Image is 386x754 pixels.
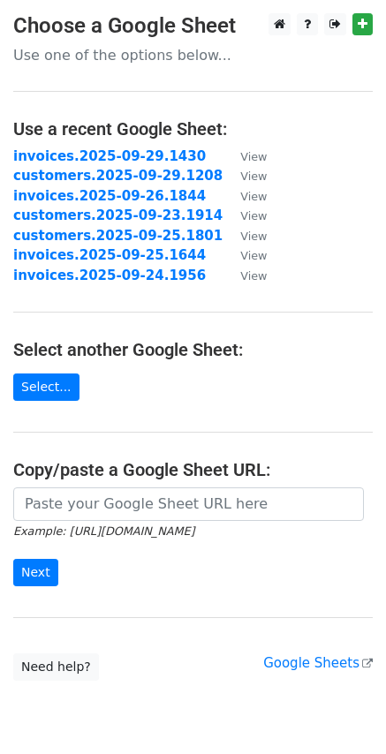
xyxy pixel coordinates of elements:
a: View [223,228,267,244]
small: View [240,170,267,183]
a: customers.2025-09-25.1801 [13,228,223,244]
h3: Choose a Google Sheet [13,13,373,39]
h4: Select another Google Sheet: [13,339,373,360]
a: View [223,168,267,184]
small: View [240,269,267,283]
a: customers.2025-09-29.1208 [13,168,223,184]
a: View [223,207,267,223]
a: View [223,247,267,263]
h4: Copy/paste a Google Sheet URL: [13,459,373,480]
small: Example: [URL][DOMAIN_NAME] [13,524,194,538]
a: View [223,188,267,204]
a: invoices.2025-09-24.1956 [13,268,206,283]
input: Next [13,559,58,586]
a: Google Sheets [263,655,373,671]
input: Paste your Google Sheet URL here [13,487,364,521]
a: View [223,148,267,164]
h4: Use a recent Google Sheet: [13,118,373,139]
a: invoices.2025-09-29.1430 [13,148,206,164]
a: customers.2025-09-23.1914 [13,207,223,223]
small: View [240,190,267,203]
a: Select... [13,373,79,401]
p: Use one of the options below... [13,46,373,64]
a: Need help? [13,653,99,681]
small: View [240,150,267,163]
a: invoices.2025-09-25.1644 [13,247,206,263]
a: View [223,268,267,283]
small: View [240,209,267,222]
a: invoices.2025-09-26.1844 [13,188,206,204]
small: View [240,249,267,262]
small: View [240,230,267,243]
